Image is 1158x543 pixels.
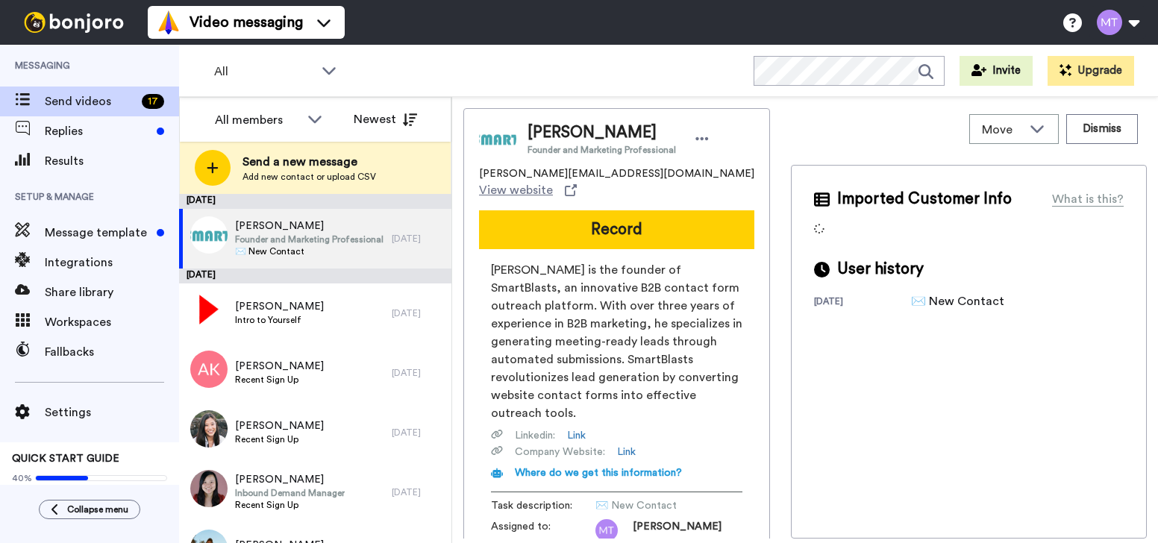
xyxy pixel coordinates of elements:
[190,291,228,328] img: a67a91a1-e720-4986-918b-efc5bc09e4dc.png
[479,120,516,157] img: Image of Ian Mokua
[18,12,130,33] img: bj-logo-header-white.svg
[157,10,181,34] img: vm-color.svg
[45,92,136,110] span: Send videos
[45,343,179,361] span: Fallbacks
[235,314,324,326] span: Intro to Yourself
[235,418,324,433] span: [PERSON_NAME]
[491,498,595,513] span: Task description :
[12,472,32,484] span: 40%
[392,307,444,319] div: [DATE]
[190,12,303,33] span: Video messaging
[215,111,300,129] div: All members
[515,428,555,443] span: Linkedin :
[190,351,228,388] img: ak.png
[617,445,636,459] a: Link
[491,261,742,422] span: [PERSON_NAME] is the founder of SmartBlasts, an innovative B2B contact form outreach platform. Wi...
[479,181,553,199] span: View website
[479,210,754,249] button: Record
[45,122,151,140] span: Replies
[235,433,324,445] span: Recent Sign Up
[235,299,324,314] span: [PERSON_NAME]
[45,404,179,421] span: Settings
[235,245,384,257] span: ✉️ New Contact
[142,94,164,109] div: 17
[235,487,345,499] span: Inbound Demand Manager
[528,144,676,156] span: Founder and Marketing Professional
[190,216,228,254] img: 36d9f977-f278-4855-8818-e419f1605d0e.png
[479,181,577,199] a: View website
[12,453,119,464] span: QUICK START GUIDE
[1066,114,1138,144] button: Dismiss
[179,269,451,283] div: [DATE]
[235,359,324,374] span: [PERSON_NAME]
[45,152,179,170] span: Results
[235,472,345,487] span: [PERSON_NAME]
[45,313,179,331] span: Workspaces
[392,367,444,379] div: [DATE]
[39,500,140,519] button: Collapse menu
[392,233,444,245] div: [DATE]
[235,499,345,511] span: Recent Sign Up
[528,122,676,144] span: [PERSON_NAME]
[235,233,384,245] span: Founder and Marketing Professional
[633,519,722,542] span: [PERSON_NAME]
[1052,190,1124,208] div: What is this?
[67,503,128,515] span: Collapse menu
[190,410,228,448] img: cd70d95d-5405-40a8-945f-faae3d71bb7d.jpg
[491,519,595,542] span: Assigned to:
[595,498,737,513] span: ✉️ New Contact
[45,254,179,271] span: Integrations
[214,63,314,81] span: All
[235,374,324,386] span: Recent Sign Up
[392,486,444,498] div: [DATE]
[595,519,618,542] img: mt.png
[242,153,376,171] span: Send a new message
[179,194,451,209] div: [DATE]
[567,428,586,443] a: Link
[911,292,1004,310] div: ✉️ New Contact
[837,188,1012,210] span: Imported Customer Info
[392,427,444,439] div: [DATE]
[45,283,179,301] span: Share library
[837,258,924,280] span: User history
[515,468,682,478] span: Where do we get this information?
[814,295,911,310] div: [DATE]
[982,121,1022,139] span: Move
[45,224,151,242] span: Message template
[242,171,376,183] span: Add new contact or upload CSV
[960,56,1033,86] button: Invite
[515,445,605,459] span: Company Website :
[342,104,428,134] button: Newest
[235,219,384,233] span: [PERSON_NAME]
[1048,56,1134,86] button: Upgrade
[190,470,228,507] img: 743995ff-c2be-45ee-9e6b-1df779bcf0dd.jpg
[479,166,754,181] span: [PERSON_NAME][EMAIL_ADDRESS][DOMAIN_NAME]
